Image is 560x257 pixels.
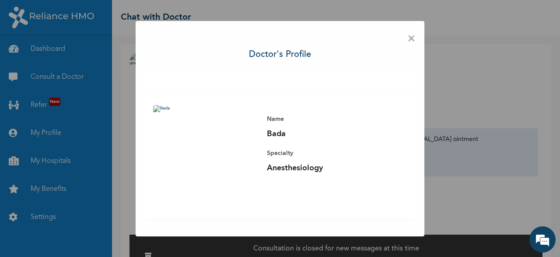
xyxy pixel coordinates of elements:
h3: Doctor's profile [249,48,311,61]
p: Specialty [267,148,389,158]
p: Name [267,114,389,124]
img: Bada [153,105,258,210]
span: × [407,30,416,48]
p: Bada [267,129,389,139]
p: Anesthesiology [267,163,389,173]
